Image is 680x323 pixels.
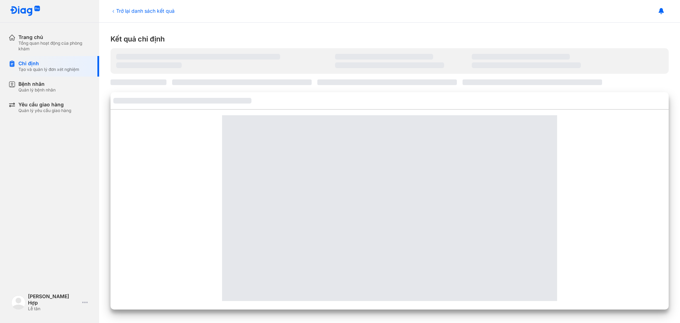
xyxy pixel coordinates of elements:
div: Quản lý yêu cầu giao hàng [18,108,71,113]
div: Tạo và quản lý đơn xét nghiệm [18,67,79,72]
div: Bệnh nhân [18,81,56,87]
img: logo [10,6,40,17]
div: Trang chủ [18,34,91,40]
div: [PERSON_NAME] Hợp [28,293,79,306]
div: Chỉ định [18,60,79,67]
div: Tổng quan hoạt động của phòng khám [18,40,91,52]
img: logo [11,295,25,310]
div: Lễ tân [28,306,79,312]
div: Quản lý bệnh nhân [18,87,56,93]
div: Yêu cầu giao hàng [18,101,71,108]
div: Trở lại danh sách kết quả [110,7,175,15]
div: Kết quả chỉ định [110,34,669,44]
